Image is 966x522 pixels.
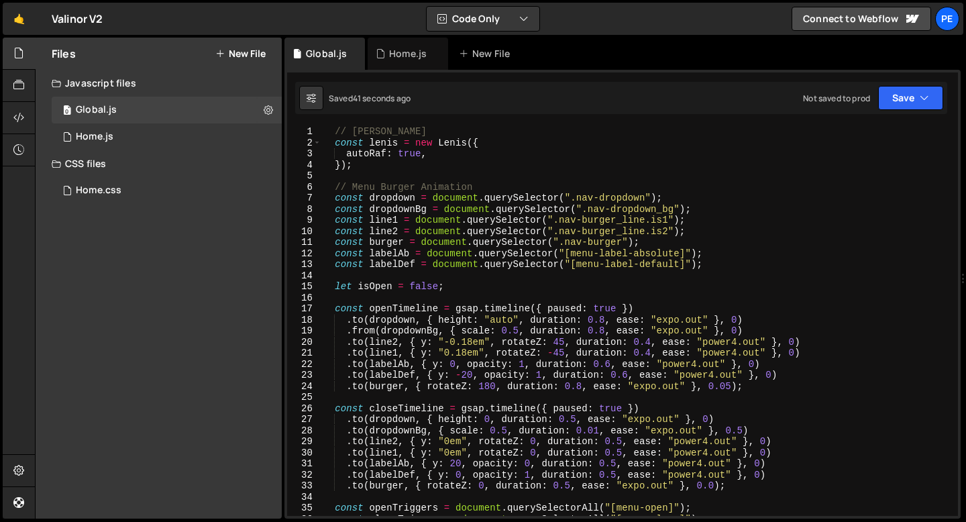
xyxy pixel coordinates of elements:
div: 34 [287,492,321,503]
div: Valinor V2 [52,11,103,27]
button: Code Only [427,7,539,31]
div: 1 [287,126,321,138]
div: 35 [287,503,321,514]
div: 31 [287,458,321,470]
div: 8 [287,204,321,215]
div: 32 [287,470,321,481]
div: 27 [287,414,321,425]
div: 6 [287,182,321,193]
div: Home.js [76,131,113,143]
div: 17312/48098.js [52,97,282,123]
div: 18 [287,315,321,326]
div: 11 [287,237,321,248]
div: CSS files [36,150,282,177]
div: Home.js [389,47,427,60]
div: 14 [287,270,321,282]
div: New File [459,47,515,60]
button: Save [878,86,943,110]
div: 5 [287,170,321,182]
div: 25 [287,392,321,403]
div: 41 seconds ago [353,93,411,104]
div: 2 [287,138,321,149]
div: 17312/48036.css [52,177,282,204]
div: Saved [329,93,411,104]
div: 3 [287,148,321,160]
div: 22 [287,359,321,370]
div: Global.js [306,47,347,60]
h2: Files [52,46,76,61]
div: 16 [287,293,321,304]
div: 24 [287,381,321,393]
div: 20 [287,337,321,348]
a: 🤙 [3,3,36,35]
a: Pe [935,7,959,31]
a: Connect to Webflow [792,7,931,31]
div: 10 [287,226,321,238]
div: 17312/48035.js [52,123,282,150]
div: 7 [287,193,321,204]
div: 17 [287,303,321,315]
button: New File [215,48,266,59]
div: 19 [287,325,321,337]
div: 15 [287,281,321,293]
div: 33 [287,480,321,492]
div: Javascript files [36,70,282,97]
div: 26 [287,403,321,415]
div: Home.css [76,185,121,197]
div: 23 [287,370,321,381]
div: 13 [287,259,321,270]
div: 4 [287,160,321,171]
div: 21 [287,348,321,359]
div: Global.js [76,104,117,116]
div: 30 [287,448,321,459]
div: 9 [287,215,321,226]
div: 12 [287,248,321,260]
div: Not saved to prod [803,93,870,104]
div: 29 [287,436,321,448]
span: 0 [63,106,71,117]
div: 28 [287,425,321,437]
